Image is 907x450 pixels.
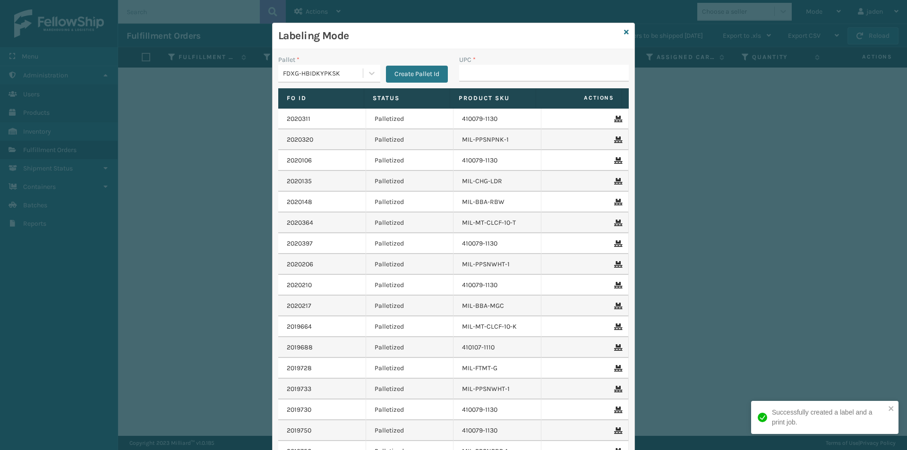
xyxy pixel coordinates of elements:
a: 2019730 [287,405,311,415]
div: FDXG-HBIDKYPKSK [283,68,364,78]
div: Successfully created a label and a print job. [772,408,885,427]
i: Remove From Pallet [614,344,620,351]
label: Status [373,94,441,102]
a: 2020320 [287,135,313,144]
td: MIL-MT-CLCF-10-T [453,212,541,233]
a: 2020135 [287,177,312,186]
td: 410079-1130 [453,150,541,171]
i: Remove From Pallet [614,116,620,122]
button: Create Pallet Id [386,66,448,83]
td: Palletized [366,212,454,233]
td: 410079-1130 [453,420,541,441]
i: Remove From Pallet [614,386,620,392]
a: 2019664 [287,322,312,331]
td: Palletized [366,150,454,171]
i: Remove From Pallet [614,220,620,226]
td: Palletized [366,358,454,379]
a: 2020206 [287,260,313,269]
td: MIL-PPSNWHT-1 [453,254,541,275]
td: 410079-1130 [453,233,541,254]
i: Remove From Pallet [614,427,620,434]
td: Palletized [366,296,454,316]
td: MIL-CHG-LDR [453,171,541,192]
td: Palletized [366,275,454,296]
i: Remove From Pallet [614,199,620,205]
a: 2020311 [287,114,310,124]
i: Remove From Pallet [614,407,620,413]
a: 2019750 [287,426,311,435]
a: 2019733 [287,384,311,394]
span: Actions [539,90,620,106]
a: 2020148 [287,197,312,207]
td: 410079-1130 [453,275,541,296]
td: 410079-1130 [453,109,541,129]
td: MIL-FTMT-G [453,358,541,379]
td: Palletized [366,171,454,192]
label: Pallet [278,55,299,65]
a: 2020364 [287,218,313,228]
td: Palletized [366,192,454,212]
td: Palletized [366,399,454,420]
i: Remove From Pallet [614,157,620,164]
td: MIL-BBA-RBW [453,192,541,212]
td: Palletized [366,379,454,399]
td: Palletized [366,420,454,441]
i: Remove From Pallet [614,261,620,268]
i: Remove From Pallet [614,303,620,309]
i: Remove From Pallet [614,282,620,289]
td: Palletized [366,129,454,150]
td: Palletized [366,109,454,129]
td: Palletized [366,254,454,275]
td: MIL-PPSNPNK-1 [453,129,541,150]
td: MIL-PPSNWHT-1 [453,379,541,399]
a: 2019688 [287,343,313,352]
td: 410107-1110 [453,337,541,358]
i: Remove From Pallet [614,240,620,247]
i: Remove From Pallet [614,323,620,330]
td: MIL-BBA-MGC [453,296,541,316]
td: 410079-1130 [453,399,541,420]
a: 2020106 [287,156,312,165]
a: 2020210 [287,280,312,290]
td: MIL-MT-CLCF-10-K [453,316,541,337]
td: Palletized [366,316,454,337]
a: 2020217 [287,301,311,311]
label: Fo Id [287,94,355,102]
i: Remove From Pallet [614,136,620,143]
button: close [888,405,895,414]
td: Palletized [366,233,454,254]
h3: Labeling Mode [278,29,620,43]
label: Product SKU [459,94,527,102]
a: 2019728 [287,364,312,373]
a: 2020397 [287,239,313,248]
label: UPC [459,55,476,65]
i: Remove From Pallet [614,365,620,372]
i: Remove From Pallet [614,178,620,185]
td: Palletized [366,337,454,358]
